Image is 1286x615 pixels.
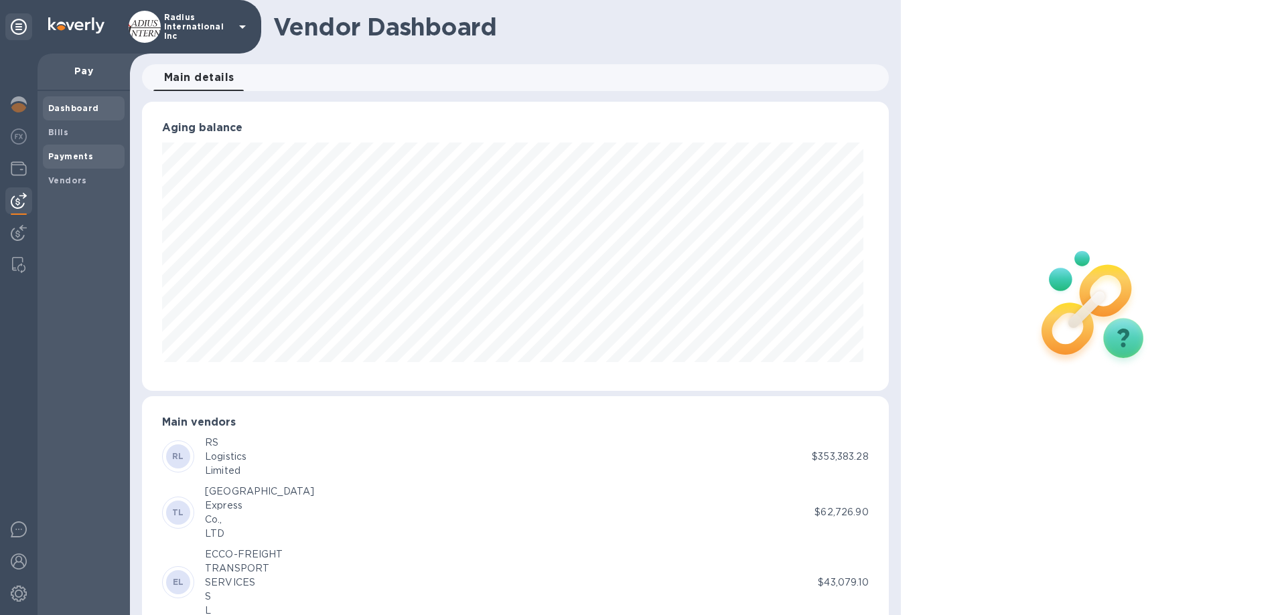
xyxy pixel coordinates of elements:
img: Foreign exchange [11,128,27,145]
div: Unpin categories [5,13,32,40]
div: LTD [205,527,314,541]
p: Pay [48,64,119,78]
p: $43,079.10 [818,576,868,590]
div: S [205,590,283,604]
div: ECCO-FREIGHT [205,547,283,561]
b: TL [172,507,184,517]
div: Logistics [205,450,246,464]
b: Payments [48,151,93,161]
div: RS [205,436,246,450]
span: Main details [164,68,234,87]
div: TRANSPORT [205,561,283,576]
p: $353,383.28 [812,450,868,464]
h3: Main vendors [162,416,869,429]
b: RL [172,451,184,461]
div: [GEOGRAPHIC_DATA] [205,485,314,499]
div: Limited [205,464,246,478]
h3: Aging balance [162,122,869,135]
h1: Vendor Dashboard [273,13,879,41]
div: Co., [205,513,314,527]
b: Bills [48,127,68,137]
p: $62,726.90 [814,505,868,519]
div: SERVICES [205,576,283,590]
p: Radius International Inc [164,13,231,41]
img: Wallets [11,161,27,177]
img: Logo [48,17,104,33]
b: EL [173,577,184,587]
b: Vendors [48,175,87,185]
div: Express [205,499,314,513]
b: Dashboard [48,103,99,113]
